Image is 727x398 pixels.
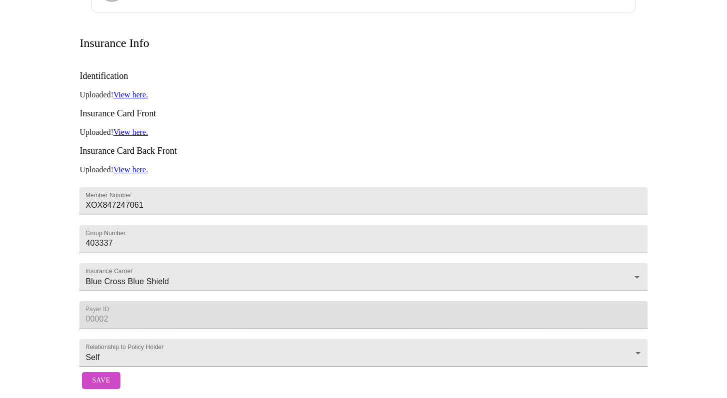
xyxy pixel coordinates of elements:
[113,128,148,136] a: View here.
[630,270,644,284] button: Open
[79,108,647,119] h3: Insurance Card Front
[79,90,647,99] p: Uploaded!
[79,36,149,50] h3: Insurance Info
[79,165,647,174] p: Uploaded!
[82,372,120,390] button: Save
[79,71,647,81] h3: Identification
[79,128,647,137] p: Uploaded!
[79,339,647,367] div: Self
[92,375,110,387] span: Save
[79,146,647,156] h3: Insurance Card Back Front
[113,165,148,174] a: View here.
[113,90,148,99] a: View here.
